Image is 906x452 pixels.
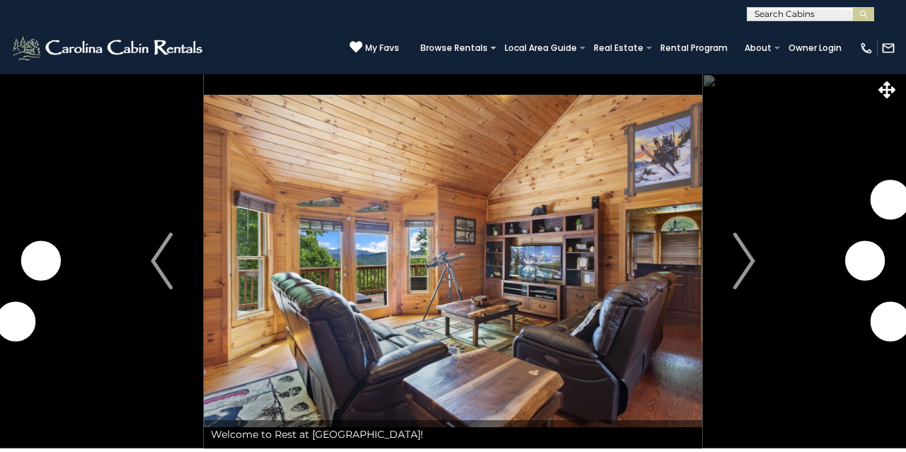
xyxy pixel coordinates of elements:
[738,38,779,58] a: About
[350,40,399,55] a: My Favs
[781,38,849,58] a: Owner Login
[498,38,584,58] a: Local Area Guide
[413,38,495,58] a: Browse Rentals
[881,41,895,55] img: mail-regular-white.png
[151,233,172,289] img: arrow
[365,42,399,54] span: My Favs
[733,233,755,289] img: arrow
[11,34,207,62] img: White-1-2.png
[204,420,702,448] div: Welcome to Rest at [GEOGRAPHIC_DATA]!
[587,38,650,58] a: Real Estate
[702,74,786,448] button: Next
[859,41,873,55] img: phone-regular-white.png
[120,74,204,448] button: Previous
[653,38,735,58] a: Rental Program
